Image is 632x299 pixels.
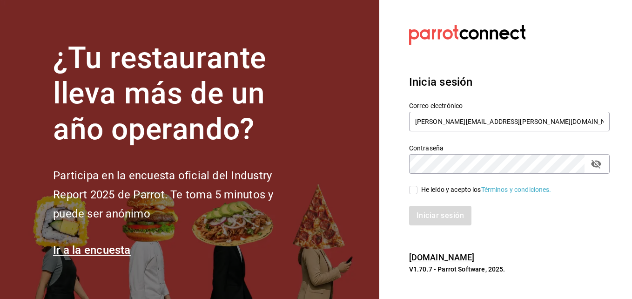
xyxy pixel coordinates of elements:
a: Ir a la encuesta [53,244,131,257]
input: Ingresa tu correo electrónico [409,112,610,131]
button: passwordField [588,156,604,172]
p: V1.70.7 - Parrot Software, 2025. [409,265,610,274]
label: Correo electrónico [409,102,610,109]
a: [DOMAIN_NAME] [409,252,475,262]
h1: ¿Tu restaurante lleva más de un año operando? [53,41,304,148]
label: Contraseña [409,144,610,151]
div: He leído y acepto los [421,185,551,195]
a: Términos y condiciones. [481,186,551,193]
h2: Participa en la encuesta oficial del Industry Report 2025 de Parrot. Te toma 5 minutos y puede se... [53,166,304,223]
h3: Inicia sesión [409,74,610,90]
